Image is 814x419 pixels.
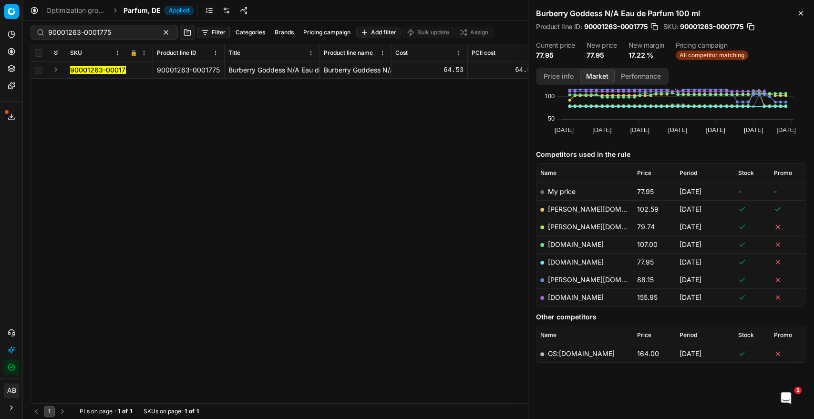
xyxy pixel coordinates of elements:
a: [PERSON_NAME][DOMAIN_NAME] [548,205,659,213]
div: 90001263-0001775 [157,65,220,75]
span: 107.00 [637,240,657,248]
h5: Other competitors [536,312,806,322]
nav: pagination [31,406,68,417]
text: [DATE] [555,126,574,133]
strong: 1 [130,408,132,415]
dd: 77.95 [586,51,617,60]
text: 100 [545,92,555,100]
h2: Burberry Goddess N/A Eau de Parfum 100 ml [536,8,806,19]
span: Cost [395,49,408,57]
span: [DATE] [680,293,701,301]
span: Stock [738,331,754,339]
button: Pricing campaign [299,27,354,38]
div: 64.53 [472,65,535,75]
div: Burberry Goddess N/A Eau de Parfum 100 ml [324,65,387,75]
button: 90001263-0001775 [70,65,133,75]
span: [DATE] [680,223,701,231]
span: Parfum, DEApplied [124,6,194,15]
span: Parfum, DE [124,6,161,15]
button: Categories [232,27,269,38]
button: Price info [537,70,580,83]
span: [DATE] [680,276,701,284]
span: 77.95 [637,258,653,266]
span: 164.00 [637,349,659,358]
mark: 90001263-0001775 [70,66,133,74]
span: 102.59 [637,205,658,213]
button: Assign [455,27,493,38]
text: [DATE] [776,126,795,133]
span: Promo [774,169,792,177]
span: Period [680,331,697,339]
span: All competitor matching [676,51,748,60]
strong: of [122,408,128,415]
span: Price [637,331,651,339]
span: [DATE] [680,187,701,195]
h5: Competitors used in the rule [536,150,806,159]
dt: Current price [536,42,575,49]
td: - [734,183,770,200]
span: Period [680,169,697,177]
text: [DATE] [744,126,763,133]
span: 155.95 [637,293,657,301]
iframe: Intercom live chat [774,387,797,409]
span: Name [540,169,556,177]
span: Promo [774,331,792,339]
span: Product line name [324,49,373,57]
div: 64.53 [395,65,464,75]
a: [DOMAIN_NAME] [548,258,604,266]
span: [DATE] [680,205,701,213]
dt: New margin [628,42,664,49]
strong: 1 [118,408,120,415]
button: Brands [271,27,298,38]
button: Go to previous page [31,406,42,417]
dt: New price [586,42,617,49]
span: 90001263-0001775 [680,22,744,31]
span: SKU : [663,23,678,30]
span: [DATE] [680,240,701,248]
button: Market [580,70,615,83]
span: 79.74 [637,223,654,231]
a: GS:[DOMAIN_NAME] [548,349,615,358]
dd: 77.95 [536,51,575,60]
span: Applied [165,6,194,15]
div: : [80,408,132,415]
span: 🔒 [130,49,137,57]
a: [DOMAIN_NAME] [548,293,604,301]
span: [DATE] [680,258,701,266]
a: [DOMAIN_NAME] [548,240,604,248]
span: Name [540,331,556,339]
span: PLs on page [80,408,113,415]
input: Search by SKU or title [48,28,153,37]
span: AB [4,383,19,398]
text: 50 [548,115,555,122]
span: Title [228,49,240,57]
span: 77.95 [637,187,653,195]
span: 90001263-0001775 [584,22,648,31]
text: [DATE] [630,126,649,133]
dd: 17.22 % [628,51,664,60]
button: Filter [197,27,230,38]
button: Bulk update [402,27,453,38]
span: SKU [70,49,82,57]
span: My price [548,187,576,195]
text: [DATE] [668,126,687,133]
td: - [770,183,806,200]
span: Burberry Goddess N/A Eau de Parfum 100 ml [228,66,370,74]
span: [DATE] [680,349,701,358]
span: Product line ID : [536,23,582,30]
button: Go to next page [57,406,68,417]
nav: breadcrumb [46,6,194,15]
button: AB [4,383,19,398]
a: [PERSON_NAME][DOMAIN_NAME] [548,276,659,284]
span: Product line ID [157,49,196,57]
strong: of [189,408,195,415]
button: Expand [50,64,62,75]
button: Expand all [50,47,62,59]
strong: 1 [185,408,187,415]
dt: Pricing campaign [676,42,748,49]
span: Price [637,169,651,177]
a: [PERSON_NAME][DOMAIN_NAME] [548,223,659,231]
a: Optimization groups [46,6,107,15]
button: Performance [615,70,667,83]
span: 88.15 [637,276,653,284]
